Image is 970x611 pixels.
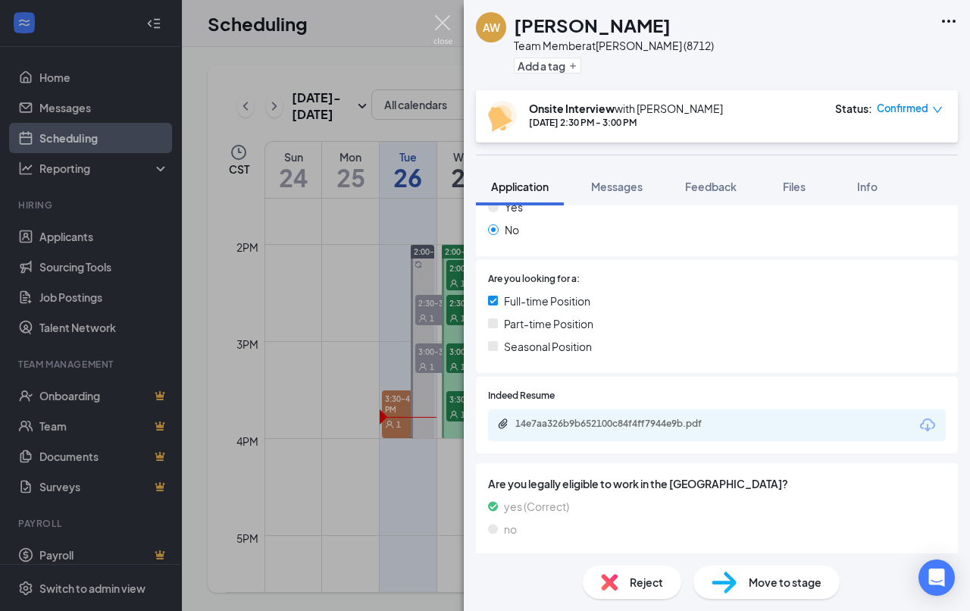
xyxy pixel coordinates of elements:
div: Team Member at [PERSON_NAME] (8712) [514,38,714,53]
div: [DATE] 2:30 PM - 3:00 PM [529,116,723,129]
span: yes (Correct) [504,498,569,515]
div: with [PERSON_NAME] [529,101,723,116]
span: Application [491,180,549,193]
b: Onsite Interview [529,102,615,115]
div: Status : [835,101,872,116]
span: Indeed Resume [488,389,555,403]
svg: Download [918,416,937,434]
div: AW [483,20,500,35]
span: Full-time Position [504,293,590,309]
span: Are you legally eligible to work in the [GEOGRAPHIC_DATA]? [488,475,946,492]
span: Seasonal Position [504,338,592,355]
svg: Paperclip [497,418,509,430]
div: 14e7aa326b9b652100c84f4ff7944e9b.pdf [515,418,727,430]
svg: Ellipses [940,12,958,30]
span: Are you looking for a: [488,272,580,287]
span: no [504,521,517,537]
h1: [PERSON_NAME] [514,12,671,38]
span: Files [783,180,806,193]
span: Feedback [685,180,737,193]
a: Paperclip14e7aa326b9b652100c84f4ff7944e9b.pdf [497,418,743,432]
div: Open Intercom Messenger [918,559,955,596]
button: PlusAdd a tag [514,58,581,74]
span: Move to stage [749,574,821,591]
svg: Plus [568,61,577,70]
span: Yes [505,199,523,215]
span: Info [857,180,878,193]
span: down [932,105,943,115]
span: Reject [630,574,663,591]
span: No [505,221,519,238]
span: Confirmed [877,101,928,116]
span: Messages [591,180,643,193]
span: Part-time Position [504,315,593,332]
